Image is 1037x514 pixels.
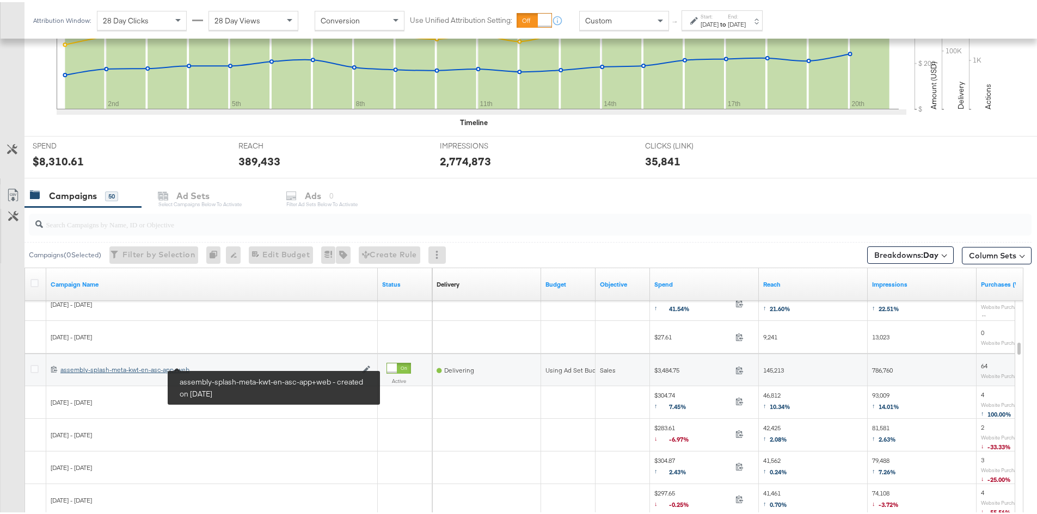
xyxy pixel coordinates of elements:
span: ↑ [654,465,669,473]
span: 13,023 [872,331,889,339]
sub: Website Purchases [981,370,1025,377]
div: Campaigns ( 0 Selected) [29,248,101,258]
span: 28 Day Views [214,14,260,23]
span: 28 Day Clicks [103,14,149,23]
span: 46,812 [763,389,790,411]
span: 0 [981,326,984,335]
label: End: [728,11,746,18]
span: 21.60% [770,302,790,311]
span: -0.25% [669,498,697,506]
span: 9,241 [763,331,777,339]
span: 0.70% [770,498,787,506]
span: ↑ [763,497,770,505]
span: ↑ [654,399,669,407]
div: [DATE] [728,18,746,27]
span: ↑ [763,432,770,440]
span: 100.00% [987,408,1011,416]
span: 3 [981,454,984,462]
a: The maximum amount you're willing to spend on your ads, on average each day or over the lifetime ... [545,278,591,287]
span: 786,760 [872,364,893,372]
span: [DATE] - [DATE] [51,331,92,339]
span: ↑ [763,301,770,309]
span: Delivering [444,364,474,372]
span: $304.87 [654,454,731,476]
span: 7.45% [669,400,695,408]
span: $304.74 [654,389,731,411]
div: $8,310.61 [33,151,84,167]
div: 2,774,873 [440,151,491,167]
button: Column Sets [962,245,1032,262]
span: $27.61 [654,331,731,339]
span: ↓ [981,439,987,448]
a: Shows the current state of your Ad Campaign. [382,278,428,287]
span: 42,425 [763,422,787,444]
span: Conversion [321,14,360,23]
span: ↑ [763,465,770,473]
span: 2.08% [770,433,787,441]
span: 0.24% [770,466,787,474]
span: 81,581 [872,422,896,444]
span: ↑ [872,399,879,407]
text: Delivery [956,79,966,107]
span: 41.54% [669,302,698,311]
span: -6.97% [669,433,697,441]
div: Timeline [460,115,488,126]
span: -3.72% [879,498,899,506]
div: 0 [206,244,226,262]
a: assembly-splash-meta-kwt-en-asc-app+web [60,363,357,373]
span: ↑ [654,301,669,309]
div: Delivery [437,278,459,287]
label: Use Unified Attribution Setting: [410,13,512,23]
span: ↔ [981,309,990,317]
span: -33.33% [987,441,1011,449]
a: The total amount spent to date. [654,278,754,287]
a: Your campaign name. [51,278,373,287]
div: Attribution Window: [33,15,91,22]
span: ↑ [763,399,770,407]
text: Amount (USD) [929,59,938,107]
span: 41,562 [763,454,787,476]
div: 35,841 [645,151,680,167]
span: 4 [981,388,984,397]
span: [DATE] - [DATE] [51,461,92,469]
sub: Website Purchases [981,301,1025,308]
span: 14.01% [879,400,899,408]
span: 93,009 [872,389,899,411]
span: ↑ [872,432,879,440]
sub: Website Purchases [981,399,1025,406]
span: $283.61 [654,422,731,444]
span: CLICKS (LINK) [645,139,727,149]
span: [DATE] - [DATE] [51,396,92,404]
span: 2.63% [879,433,896,441]
span: 2 [981,421,984,429]
span: $39.08 [654,291,731,313]
span: IMPRESSIONS [440,139,521,149]
div: 50 [105,189,118,199]
span: 22.51% [879,302,899,311]
span: ↑ [670,18,680,22]
span: 74,108 [872,487,899,509]
div: assembly-splash-meta-kwt-en-asc-app+web [60,363,357,372]
span: ↑ [872,465,879,473]
span: -25.00% [987,473,1011,481]
span: SPEND [33,139,114,149]
span: ↓ [654,432,669,440]
span: REACH [238,139,320,149]
sub: Website Purchases [981,337,1025,344]
span: 79,488 [872,454,896,476]
input: Search Campaigns by Name, ID or Objective [43,207,940,228]
button: Breakdowns:Day [867,244,954,262]
span: $3,484.75 [654,364,731,372]
div: Using Ad Set Budget [545,364,606,373]
text: Actions [983,82,993,107]
span: -55.56% [987,506,1011,514]
strong: to [719,18,728,26]
span: ↓ [981,505,987,513]
span: Breakdowns: [874,247,938,258]
span: ↓ [654,497,669,505]
div: [DATE] [701,18,719,27]
span: Custom [585,14,612,23]
span: $297.65 [654,487,731,509]
b: Day [923,248,938,258]
a: Your campaign's objective. [600,278,646,287]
